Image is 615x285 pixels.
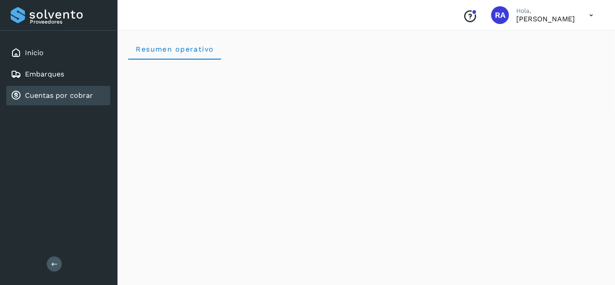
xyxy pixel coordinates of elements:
[25,91,93,100] a: Cuentas por cobrar
[516,15,575,23] p: ROGELIO ALVAREZ PALOMO
[135,45,214,53] span: Resumen operativo
[6,43,110,63] div: Inicio
[516,7,575,15] p: Hola,
[25,70,64,78] a: Embarques
[30,19,107,25] p: Proveedores
[25,48,44,57] a: Inicio
[6,64,110,84] div: Embarques
[6,86,110,105] div: Cuentas por cobrar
